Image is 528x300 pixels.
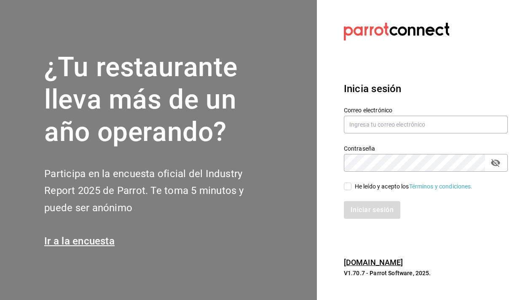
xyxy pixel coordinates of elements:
a: [DOMAIN_NAME] [344,258,403,267]
a: Términos y condiciones. [409,183,473,190]
p: V1.70.7 - Parrot Software, 2025. [344,269,508,277]
div: He leído y acepto los [355,182,473,191]
h1: ¿Tu restaurante lleva más de un año operando? [44,51,272,148]
h2: Participa en la encuesta oficial del Industry Report 2025 de Parrot. Te toma 5 minutos y puede se... [44,165,272,217]
a: Ir a la encuesta [44,235,115,247]
button: passwordField [488,156,503,170]
label: Contraseña [344,146,508,151]
h3: Inicia sesión [344,81,508,96]
label: Correo electrónico [344,107,508,113]
input: Ingresa tu correo electrónico [344,116,508,133]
